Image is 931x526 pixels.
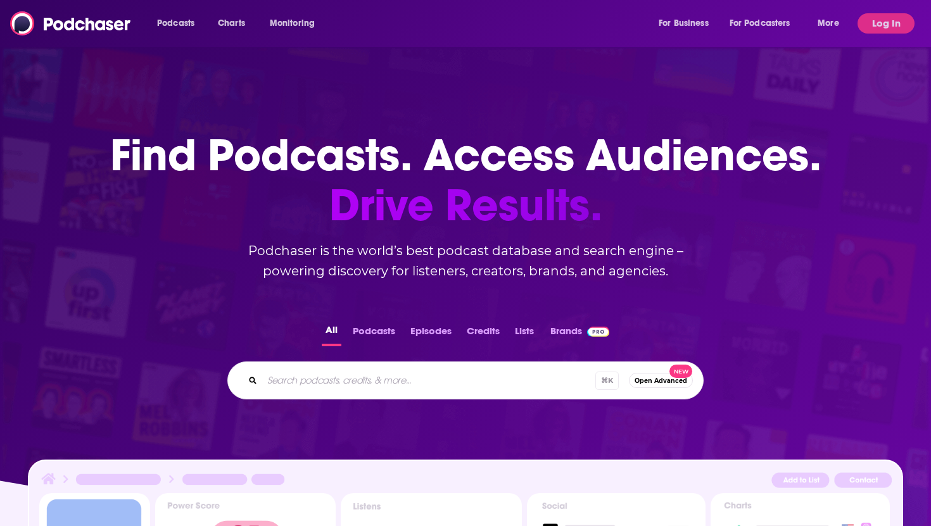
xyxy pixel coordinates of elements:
[157,15,194,32] span: Podcasts
[261,13,331,34] button: open menu
[858,13,915,34] button: Log In
[550,322,609,346] a: BrandsPodchaser Pro
[511,322,538,346] button: Lists
[809,13,855,34] button: open menu
[39,471,892,493] img: Podcast Insights Header
[730,15,790,32] span: For Podcasters
[148,13,211,34] button: open menu
[635,377,687,384] span: Open Advanced
[818,15,839,32] span: More
[322,322,341,346] button: All
[587,327,609,337] img: Podchaser Pro
[407,322,455,346] button: Episodes
[218,15,245,32] span: Charts
[595,372,619,390] span: ⌘ K
[270,15,315,32] span: Monitoring
[463,322,503,346] button: Credits
[262,370,595,391] input: Search podcasts, credits, & more...
[212,241,719,281] h2: Podchaser is the world’s best podcast database and search engine – powering discovery for listene...
[349,322,399,346] button: Podcasts
[629,373,693,388] button: Open AdvancedNew
[210,13,253,34] a: Charts
[227,361,704,399] div: Search podcasts, credits, & more...
[110,180,821,230] span: Drive Results.
[110,130,821,230] h1: Find Podcasts. Access Audiences.
[10,11,132,35] img: Podchaser - Follow, Share and Rate Podcasts
[721,13,809,34] button: open menu
[650,13,725,34] button: open menu
[659,15,709,32] span: For Business
[669,365,692,378] span: New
